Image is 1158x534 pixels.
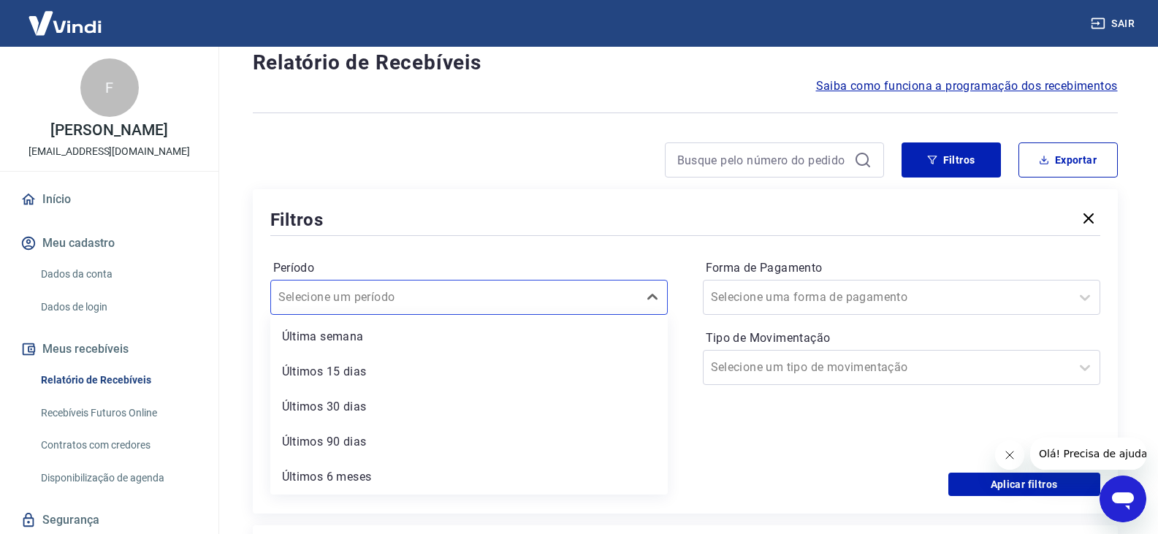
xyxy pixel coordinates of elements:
input: Busque pelo número do pedido [677,149,848,171]
button: Filtros [902,142,1001,178]
a: Disponibilização de agenda [35,463,201,493]
label: Tipo de Movimentação [706,329,1097,347]
span: Olá! Precisa de ajuda? [9,10,123,22]
button: Aplicar filtros [948,473,1100,496]
a: Relatório de Recebíveis [35,365,201,395]
a: Dados de login [35,292,201,322]
div: Últimos 6 meses [270,462,668,492]
img: Vindi [18,1,113,45]
button: Meu cadastro [18,227,201,259]
iframe: Botão para abrir a janela de mensagens [1100,476,1146,522]
h4: Relatório de Recebíveis [253,48,1118,77]
div: Últimos 15 dias [270,357,668,386]
label: Período [273,259,665,277]
div: F [80,58,139,117]
button: Sair [1088,10,1140,37]
button: Exportar [1018,142,1118,178]
a: Início [18,183,201,215]
iframe: Fechar mensagem [995,440,1024,470]
div: Últimos 90 dias [270,427,668,457]
div: Últimos 30 dias [270,392,668,422]
label: Forma de Pagamento [706,259,1097,277]
p: [EMAIL_ADDRESS][DOMAIN_NAME] [28,144,190,159]
div: Última semana [270,322,668,351]
iframe: Mensagem da empresa [1030,438,1146,470]
p: [PERSON_NAME] [50,123,167,138]
a: Recebíveis Futuros Online [35,398,201,428]
a: Dados da conta [35,259,201,289]
h5: Filtros [270,208,324,232]
button: Meus recebíveis [18,333,201,365]
a: Saiba como funciona a programação dos recebimentos [816,77,1118,95]
a: Contratos com credores [35,430,201,460]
